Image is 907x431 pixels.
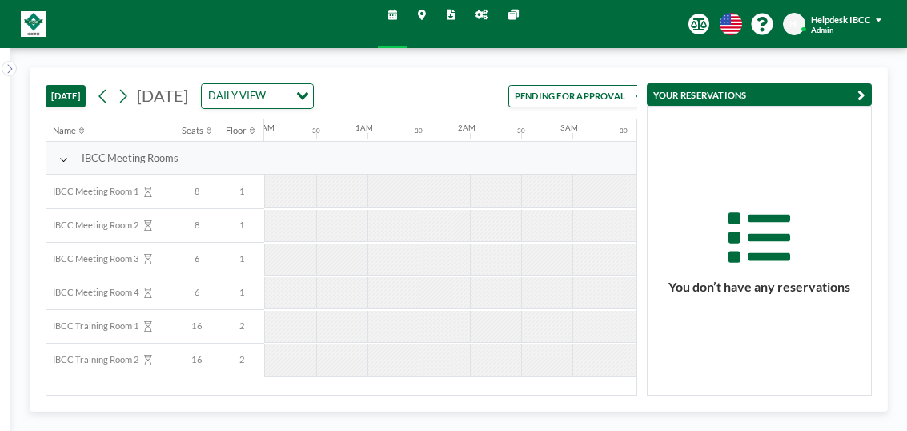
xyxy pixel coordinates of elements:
[560,123,578,133] div: 3AM
[46,220,139,231] span: IBCC Meeting Room 2
[811,14,871,25] span: Helpdesk IBCC
[415,127,423,135] div: 30
[205,87,267,104] span: DAILY VIEW
[175,220,219,231] span: 8
[182,125,203,136] div: Seats
[175,253,219,264] span: 6
[46,287,139,298] span: IBCC Meeting Room 4
[219,354,264,365] span: 2
[219,186,264,197] span: 1
[46,186,139,197] span: IBCC Meeting Room 1
[219,287,264,298] span: 1
[648,279,870,295] h3: You don’t have any reservations
[202,84,312,107] div: Search for option
[46,320,139,332] span: IBCC Training Room 1
[53,125,76,136] div: Name
[219,320,264,332] span: 2
[355,123,373,133] div: 1AM
[175,287,219,298] span: 6
[458,123,476,133] div: 2AM
[811,26,833,35] span: Admin
[175,186,219,197] span: 8
[517,127,525,135] div: 30
[508,85,649,107] button: PENDING FOR APPROVAL
[82,151,179,164] span: IBCC Meeting Rooms
[21,11,46,37] img: organization-logo
[270,87,287,104] input: Search for option
[46,354,139,365] span: IBCC Training Room 2
[312,127,320,135] div: 30
[175,354,219,365] span: 16
[137,86,188,105] span: [DATE]
[620,127,628,135] div: 30
[789,18,799,30] span: HI
[46,85,86,107] button: [DATE]
[226,125,247,136] div: Floor
[219,253,264,264] span: 1
[219,220,264,231] span: 1
[175,320,219,332] span: 16
[46,253,139,264] span: IBCC Meeting Room 3
[647,83,871,106] button: YOUR RESERVATIONS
